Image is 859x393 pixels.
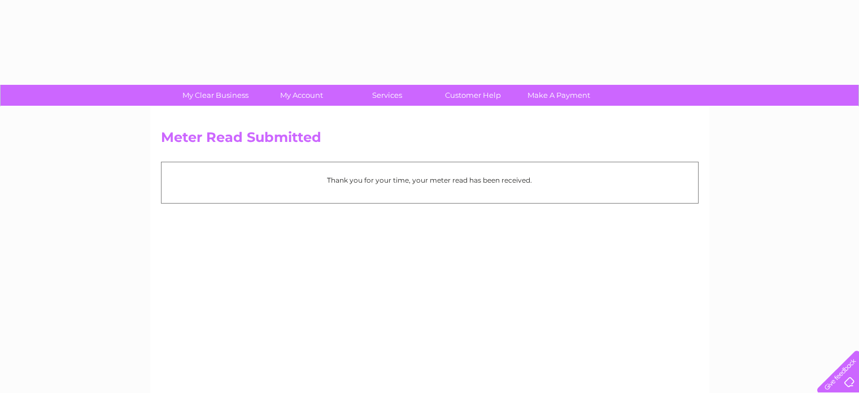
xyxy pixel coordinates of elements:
[426,85,520,106] a: Customer Help
[169,85,262,106] a: My Clear Business
[512,85,605,106] a: Make A Payment
[255,85,348,106] a: My Account
[341,85,434,106] a: Services
[167,175,692,185] p: Thank you for your time, your meter read has been received.
[161,129,699,151] h2: Meter Read Submitted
